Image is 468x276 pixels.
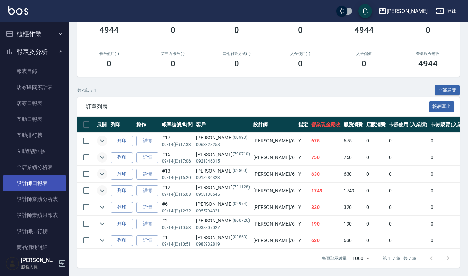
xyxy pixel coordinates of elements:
[387,149,429,166] td: 0
[429,103,455,110] a: 報表匯出
[3,175,66,191] a: 設計師日報表
[342,183,365,199] td: 1749
[296,199,310,215] td: Y
[387,183,429,199] td: 0
[136,169,158,180] a: 詳情
[233,184,250,191] p: (731128)
[196,201,250,208] div: [PERSON_NAME]
[77,87,96,93] p: 共 7 筆, 1 / 1
[97,202,107,212] button: expand row
[3,63,66,79] a: 報表目錄
[196,224,250,231] p: 0938807027
[3,159,66,175] a: 全店業績分析表
[111,185,133,196] button: 列印
[387,166,429,182] td: 0
[160,232,194,249] td: #1
[433,5,460,18] button: 登出
[3,111,66,127] a: 互助日報表
[342,232,365,249] td: 630
[160,199,194,215] td: #6
[3,43,66,61] button: 報表及分析
[364,133,387,149] td: 0
[383,255,416,261] p: 第 1–7 筆 共 7 筆
[136,185,158,196] a: 詳情
[21,257,56,264] h5: [PERSON_NAME]
[136,219,158,229] a: 詳情
[196,234,250,241] div: [PERSON_NAME]
[160,117,194,133] th: 帳單編號/時間
[3,95,66,111] a: 店家日報表
[196,208,250,214] p: 0955794321
[277,52,324,56] h2: 入金使用(-)
[342,149,365,166] td: 750
[111,219,133,229] button: 列印
[196,141,250,148] p: 0963328258
[234,59,239,68] h3: 0
[196,191,250,197] p: 0958130545
[364,216,387,232] td: 0
[296,166,310,182] td: Y
[435,85,460,96] button: 全部展開
[149,52,197,56] h2: 第三方卡券(-)
[342,216,365,232] td: 190
[252,117,296,133] th: 設計師
[160,133,194,149] td: #17
[233,134,247,141] p: (00993)
[342,117,365,133] th: 服務消費
[426,25,430,35] h3: 0
[354,25,374,35] h3: 4944
[342,133,365,149] td: 675
[252,232,296,249] td: [PERSON_NAME] /6
[341,52,388,56] h2: 入金儲值
[233,217,250,224] p: (860726)
[136,202,158,213] a: 詳情
[310,216,342,232] td: 190
[6,257,19,270] img: Person
[162,224,193,231] p: 09/14 (日) 10:53
[298,25,303,35] h3: 0
[310,183,342,199] td: 1749
[95,117,109,133] th: 展開
[404,52,451,56] h2: 營業現金應收
[364,149,387,166] td: 0
[196,134,250,141] div: [PERSON_NAME]
[387,133,429,149] td: 0
[3,79,66,95] a: 店家區間累計表
[310,149,342,166] td: 750
[342,166,365,182] td: 630
[196,217,250,224] div: [PERSON_NAME]
[233,234,247,241] p: (03863)
[234,25,239,35] h3: 0
[296,216,310,232] td: Y
[213,52,260,56] h2: 其他付款方式(-)
[136,152,158,163] a: 詳情
[196,241,250,247] p: 0983932819
[296,232,310,249] td: Y
[160,183,194,199] td: #12
[3,207,66,223] a: 設計師業績月報表
[387,117,429,133] th: 卡券使用 (入業績)
[252,133,296,149] td: [PERSON_NAME] /6
[111,235,133,246] button: 列印
[196,184,250,191] div: [PERSON_NAME]
[160,149,194,166] td: #15
[111,152,133,163] button: 列印
[21,264,56,270] p: 服務人員
[296,133,310,149] td: Y
[350,249,372,268] div: 1000
[162,241,193,247] p: 09/14 (日) 10:51
[296,149,310,166] td: Y
[99,25,119,35] h3: 4944
[252,166,296,182] td: [PERSON_NAME] /6
[196,151,250,158] div: [PERSON_NAME]
[3,127,66,143] a: 互助排行榜
[364,117,387,133] th: 店販消費
[162,208,193,214] p: 09/14 (日) 12:32
[387,7,428,16] div: [PERSON_NAME]
[376,4,430,18] button: [PERSON_NAME]
[233,167,247,175] p: (02800)
[310,133,342,149] td: 675
[233,151,250,158] p: (790710)
[196,175,250,181] p: 0918286323
[162,158,193,164] p: 09/14 (日) 17:06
